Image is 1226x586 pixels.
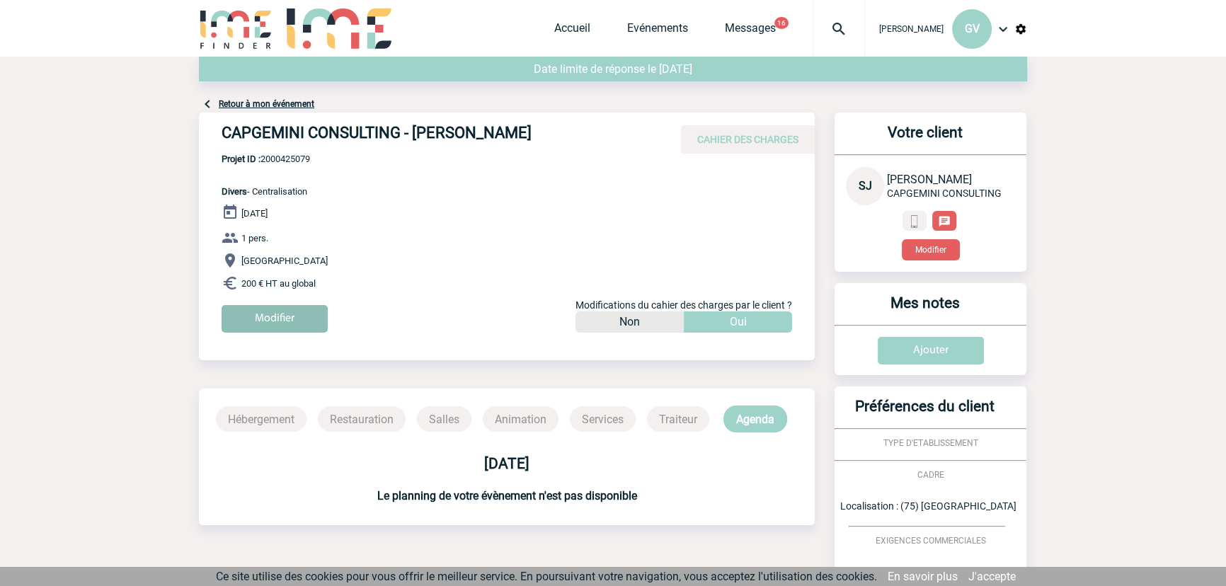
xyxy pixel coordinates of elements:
p: Services [570,406,636,432]
h3: Préférences du client [840,398,1009,428]
span: 200 € HT au global [241,278,316,289]
a: Accueil [554,21,590,41]
input: Ajouter [878,337,984,364]
a: Evénements [627,21,688,41]
p: Oui [730,311,747,333]
img: portable.png [908,215,921,228]
button: 16 [774,17,789,29]
span: GV [965,22,980,35]
span: 2000425079 [222,154,310,164]
a: En savoir plus [888,570,958,583]
span: CADRE [917,470,944,480]
a: J'accepte [968,570,1016,583]
h3: Le planning de votre évènement n'est pas disponible [199,489,815,502]
img: chat-24-px-w.png [938,215,951,228]
p: Non [619,311,640,333]
p: Traiteur [647,406,709,432]
span: TYPE D'ETABLISSEMENT [883,438,978,448]
span: SJ [859,179,872,193]
span: [GEOGRAPHIC_DATA] [241,255,328,266]
input: Modifier [222,305,328,333]
a: Messages [725,21,776,41]
h3: Votre client [840,124,1009,154]
a: Retour à mon événement [219,99,314,109]
p: Hébergement [216,406,306,432]
p: Salles [417,406,471,432]
span: 1 pers. [241,233,268,243]
span: [PERSON_NAME] [879,24,944,34]
b: [DATE] [484,455,529,472]
span: EXIGENCES COMMERCIALES [876,536,986,546]
p: Restauration [318,406,406,432]
span: Divers [222,186,247,197]
p: Agenda [723,406,787,432]
h4: CAPGEMINI CONSULTING - [PERSON_NAME] [222,124,646,148]
button: Modifier [902,239,960,260]
span: Modifications du cahier des charges par le client ? [575,299,792,311]
span: Date limite de réponse le [DATE] [534,62,692,76]
span: CAPGEMINI CONSULTING [887,188,1002,199]
b: Projet ID : [222,154,260,164]
span: - Centralisation [222,186,307,197]
img: IME-Finder [199,8,273,49]
span: [DATE] [241,208,268,219]
span: CAHIER DES CHARGES [697,134,798,145]
span: Ce site utilise des cookies pour vous offrir le meilleur service. En poursuivant votre navigation... [216,570,877,583]
p: Animation [483,406,558,432]
span: Localisation : (75) [GEOGRAPHIC_DATA] [840,500,1016,512]
span: [PERSON_NAME] [887,173,972,186]
h3: Mes notes [840,294,1009,325]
